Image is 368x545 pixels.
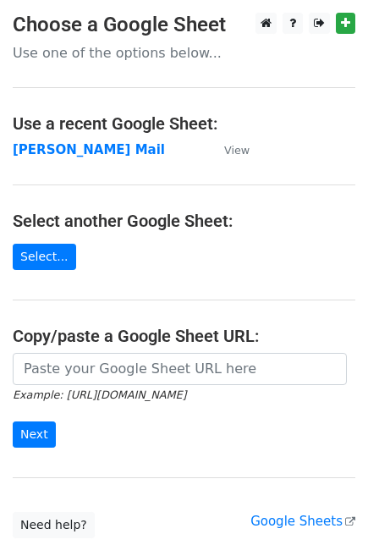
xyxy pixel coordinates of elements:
p: Use one of the options below... [13,44,355,62]
a: Select... [13,244,76,270]
h3: Choose a Google Sheet [13,13,355,37]
small: Example: [URL][DOMAIN_NAME] [13,388,186,401]
h4: Use a recent Google Sheet: [13,113,355,134]
a: [PERSON_NAME] Mail [13,142,165,157]
input: Paste your Google Sheet URL here [13,353,347,385]
a: View [207,142,250,157]
h4: Select another Google Sheet: [13,211,355,231]
small: View [224,144,250,157]
a: Google Sheets [250,514,355,529]
a: Need help? [13,512,95,538]
input: Next [13,421,56,448]
h4: Copy/paste a Google Sheet URL: [13,326,355,346]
